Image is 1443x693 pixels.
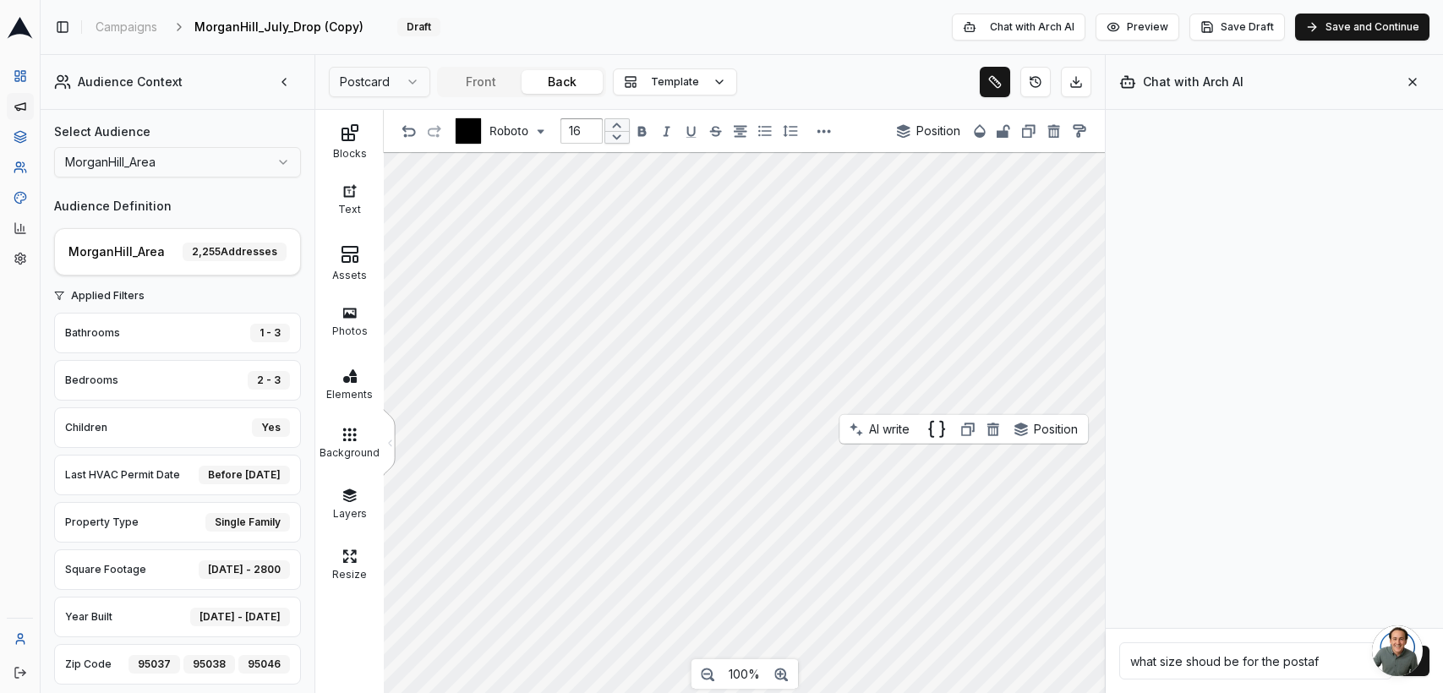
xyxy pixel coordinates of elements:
[916,123,960,139] span: Position
[248,371,290,390] div: 2 - 3
[65,658,112,671] span: Zip Code
[952,14,1085,41] button: Chat with Arch AI
[1096,14,1179,41] button: Preview
[888,118,969,144] button: Position
[252,418,290,437] div: Yes
[238,655,290,674] div: 95046
[397,18,440,36] div: Draft
[841,417,918,442] button: AI write
[651,75,699,89] span: Template
[250,324,290,342] div: 1 - 3
[1143,74,1243,90] span: Chat with Arch AI
[720,662,768,687] button: 100%
[54,198,301,215] h3: Audience Definition
[729,667,760,682] span: 100%
[199,560,290,579] div: [DATE] - 2800
[320,564,380,581] div: Resize
[194,19,363,35] span: MorganHill_July_Drop (Copy)
[89,15,440,39] nav: breadcrumb
[65,326,120,340] span: Bathrooms
[128,655,180,674] div: 95037
[604,131,630,145] button: decrement
[1034,422,1078,437] span: Position
[489,123,528,139] span: Roboto
[199,466,290,484] div: Before [DATE]
[440,70,522,94] button: Front
[65,516,139,529] span: Property Type
[1372,625,1423,676] div: Open chat
[54,123,301,140] label: Select Audience
[205,513,290,532] div: Single Family
[320,442,380,459] div: Background
[320,503,380,520] div: Layers
[320,265,380,281] div: Assets
[481,118,556,144] button: Roboto
[1189,14,1285,41] button: Save Draft
[7,659,34,686] button: Log out
[1006,417,1086,442] button: Position
[522,70,603,94] button: Back
[65,610,112,624] span: Year Built
[604,118,630,132] button: increment
[613,68,737,95] button: Template
[320,143,380,160] div: Blocks
[320,320,380,337] div: Photos
[190,608,290,626] div: [DATE] - [DATE]
[96,19,157,35] span: Campaigns
[65,468,180,482] span: Last HVAC Permit Date
[320,384,380,401] div: Elements
[869,422,910,437] span: AI write
[71,289,301,303] span: Applied Filters
[65,563,146,576] span: Square Footage
[1295,14,1429,41] button: Save and Continue
[65,421,107,434] span: Children
[68,243,165,260] span: MorganHill_Area
[78,74,183,90] span: Audience Context
[65,374,118,387] span: Bedrooms
[1119,642,1392,679] textarea: what size shoud be for the postaf
[183,243,287,261] div: 2,255 Addresses
[320,199,380,216] div: Text
[183,655,235,674] div: 95038
[387,434,391,451] div: <
[89,15,164,39] a: Campaigns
